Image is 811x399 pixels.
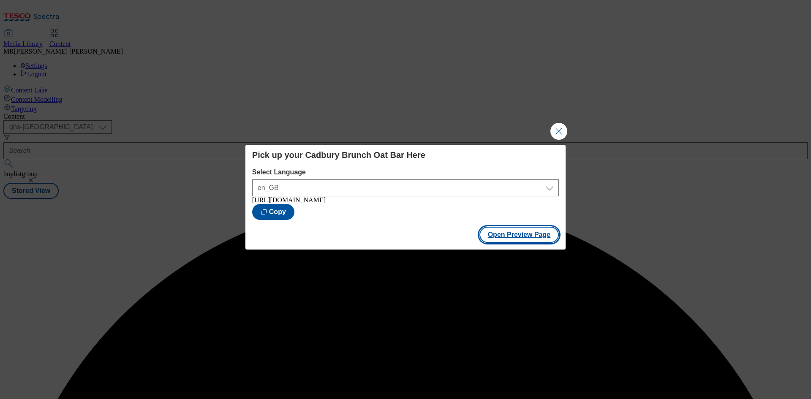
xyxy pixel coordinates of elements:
[252,204,294,220] button: Copy
[252,150,559,160] h4: Pick up your Cadbury Brunch Oat Bar Here
[252,168,559,176] label: Select Language
[245,145,566,250] div: Modal
[479,227,559,243] button: Open Preview Page
[550,123,567,140] button: Close Modal
[252,196,559,204] div: [URL][DOMAIN_NAME]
